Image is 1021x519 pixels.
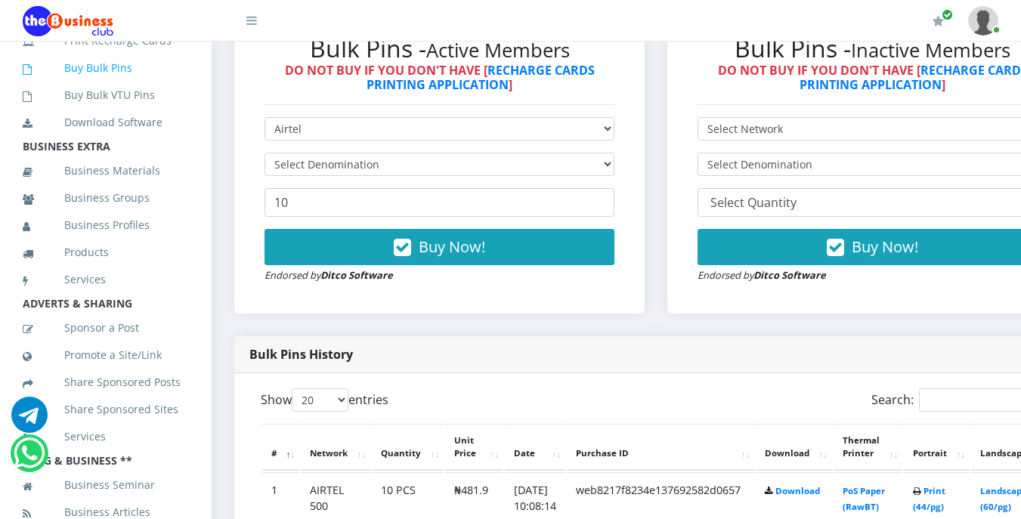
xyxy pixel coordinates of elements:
a: Share Sponsored Sites [23,392,189,427]
a: Business Materials [23,153,189,188]
small: Endorsed by [265,268,393,282]
th: Date: activate to sort column ascending [505,424,565,471]
a: Buy Bulk VTU Pins [23,78,189,113]
span: Renew/Upgrade Subscription [942,9,953,20]
th: #: activate to sort column descending [262,424,299,471]
th: Thermal Printer: activate to sort column ascending [834,424,902,471]
strong: Ditco Software [753,268,826,282]
span: Buy Now! [419,236,485,257]
th: Portrait: activate to sort column ascending [904,424,970,471]
strong: Ditco Software [320,268,393,282]
th: Quantity: activate to sort column ascending [372,424,444,471]
a: Business Groups [23,181,189,215]
a: Download [775,485,820,496]
th: Unit Price: activate to sort column ascending [445,424,503,471]
strong: Bulk Pins History [249,346,353,363]
small: Inactive Members [851,37,1010,63]
a: Share Sponsored Posts [23,365,189,400]
strong: DO NOT BUY IF YOU DON'T HAVE [ ] [285,62,595,93]
span: Buy Now! [852,236,918,257]
a: Download Software [23,105,189,140]
h2: Bulk Pins - [265,34,614,63]
a: Services [23,419,189,454]
a: Products [23,235,189,270]
select: Showentries [292,388,348,412]
th: Download: activate to sort column ascending [756,424,832,471]
a: Chat for support [11,408,48,433]
a: PoS Paper (RawBT) [843,485,885,513]
th: Purchase ID: activate to sort column ascending [567,424,754,471]
img: User [968,6,998,36]
th: Network: activate to sort column ascending [301,424,370,471]
button: Buy Now! [265,229,614,265]
a: RECHARGE CARDS PRINTING APPLICATION [367,62,595,93]
a: Promote a Site/Link [23,338,189,372]
a: Business Seminar [23,468,189,502]
small: Active Members [426,37,570,63]
a: Sponsor a Post [23,310,189,345]
a: Print (44/pg) [913,485,945,513]
img: Logo [23,6,113,36]
input: Enter Quantity [265,188,614,217]
i: Renew/Upgrade Subscription [933,15,944,27]
a: Services [23,262,189,297]
a: Buy Bulk Pins [23,51,189,85]
small: Endorsed by [698,268,826,282]
a: Chat for support [14,446,45,471]
a: Business Profiles [23,208,189,243]
label: Show entries [261,388,388,412]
